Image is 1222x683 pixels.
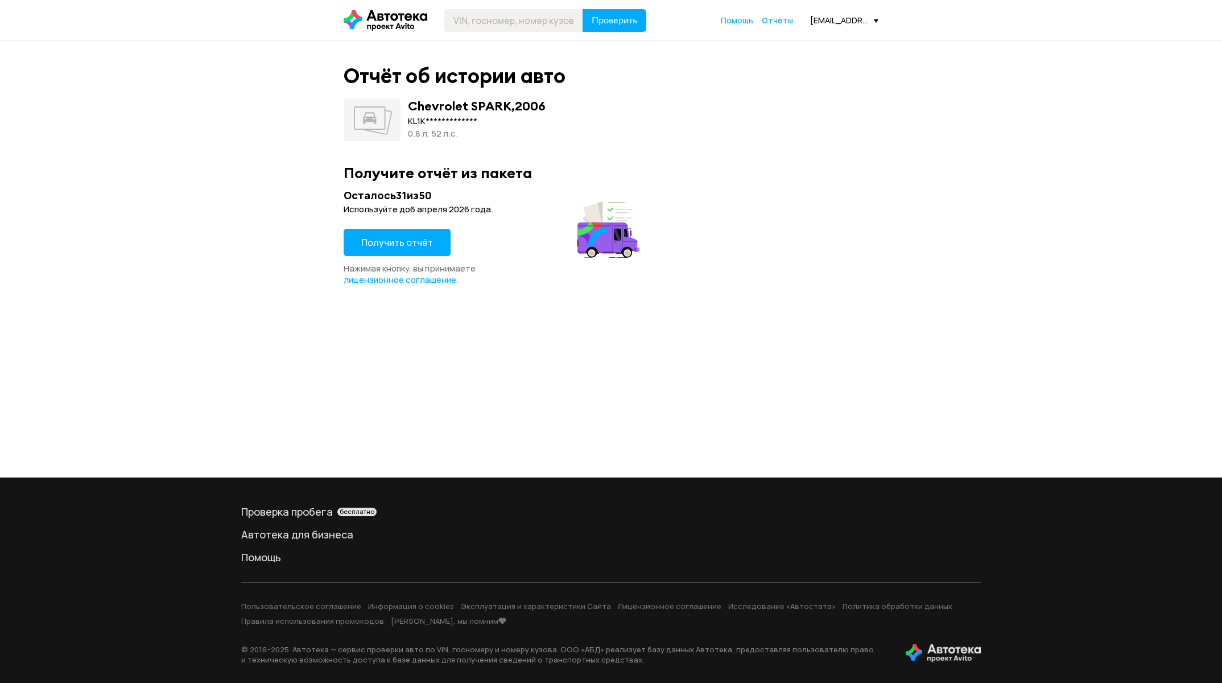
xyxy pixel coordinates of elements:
a: [PERSON_NAME], мы помним [391,616,506,626]
a: Пользовательское соглашение [241,601,361,611]
div: Chevrolet SPARK , 2006 [408,98,546,113]
div: Используйте до 6 апреля 2026 года . [344,204,643,215]
span: Получить отчёт [361,236,433,249]
div: 0.8 л, 52 л.c. [408,127,546,140]
img: tWS6KzJlK1XUpy65r7uaHVIs4JI6Dha8Nraz9T2hA03BhoCc4MtbvZCxBLwJIh+mQSIAkLBJpqMoKVdP8sONaFJLCz6I0+pu7... [906,644,981,663]
div: Проверка пробега [241,505,981,519]
div: Осталось 31 из 50 [344,188,643,203]
a: лицензионное соглашение [344,274,456,286]
input: VIN, госномер, номер кузова [444,9,583,32]
div: Получите отчёт из пакета [344,164,878,182]
div: [EMAIL_ADDRESS][DOMAIN_NAME] [810,15,878,26]
span: бесплатно [340,508,374,516]
p: © 2016– 2025 . Автотека — сервис проверки авто по VIN, госномеру и номеру кузова. ООО «АБД» реали... [241,644,887,665]
a: Политика обработки данных [843,601,952,611]
a: Помощь [721,15,753,26]
a: Правила использования промокодов [241,616,384,626]
span: Нажимая кнопку, вы принимаете . [344,262,476,286]
a: Информация о cookies [368,601,454,611]
a: Исследование «Автостата» [728,601,836,611]
a: Эксплуатация и характеристики Сайта [461,601,611,611]
button: Получить отчёт [344,229,451,256]
div: Отчёт об истории авто [344,64,565,88]
a: Проверка пробегабесплатно [241,505,981,519]
a: Отчёты [762,15,793,26]
a: Лицензионное соглашение [618,601,721,611]
a: Автотека для бизнеса [241,528,981,541]
span: Проверить [592,16,637,25]
button: Проверить [583,9,646,32]
a: Помощь [241,550,981,564]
